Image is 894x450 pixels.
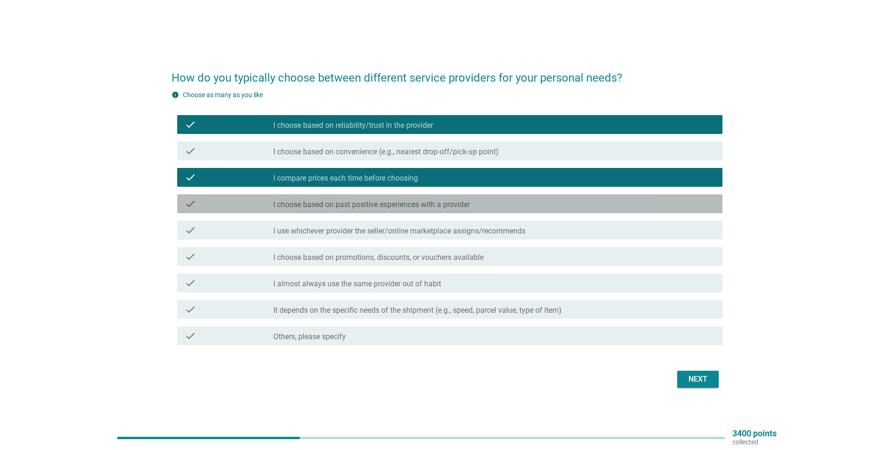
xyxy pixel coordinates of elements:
label: I choose based on past positive experiences with a provider [273,200,470,209]
i: check [185,172,196,183]
label: It depends on the specific needs of the shipment (e.g., speed, parcel value, type of item) [273,306,562,315]
i: check [185,145,196,157]
i: check [185,225,196,236]
label: Choose as many as you like [183,91,263,99]
i: info [172,91,179,99]
label: I compare prices each time before choosing [273,174,418,183]
label: I choose based on promotions, discounts, or vouchers available [273,253,484,262]
i: check [185,330,196,342]
i: check [185,198,196,209]
div: Next [685,374,711,385]
i: check [185,277,196,289]
i: check [185,119,196,130]
i: check [185,251,196,262]
label: I choose based on convenience (e.g., nearest drop-off/pick-up point) [273,147,499,157]
label: I choose based on reliability/trust in the provider [273,121,433,130]
button: Next [677,371,719,388]
label: Others, please specify [273,332,346,342]
label: I use whichever provider the seller/online marketplace assigns/recommends [273,226,525,236]
i: check [185,304,196,315]
label: I almost always use the same provider out of habit [273,279,441,289]
h2: How do you typically choose between different service providers for your personal needs? [172,60,722,86]
p: 3400 points [732,429,777,438]
p: collected [732,438,777,446]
